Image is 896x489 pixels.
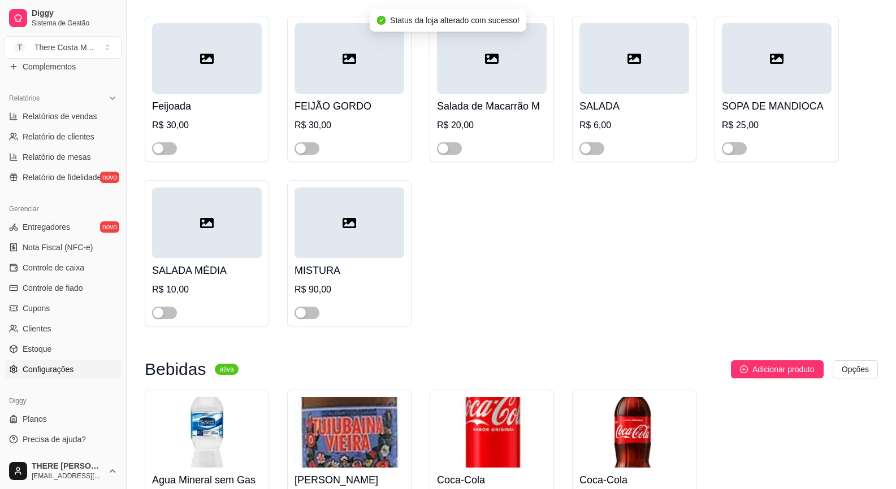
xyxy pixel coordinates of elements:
img: product-image [152,397,262,468]
a: Controle de fiado [5,279,122,297]
img: product-image [437,397,547,468]
a: Configurações [5,360,122,378]
span: Controle de fiado [23,282,83,294]
span: Clientes [23,323,51,334]
span: Nota Fiscal (NFC-e) [23,242,93,253]
a: Complementos [5,58,122,76]
a: Relatórios de vendas [5,107,122,125]
button: THERE [PERSON_NAME][EMAIL_ADDRESS][DOMAIN_NAME] [5,457,122,484]
div: R$ 6,00 [579,119,689,132]
span: plus-circle [740,365,748,373]
span: Relatórios [9,94,40,103]
button: Adicionar produto [731,360,824,378]
span: Planos [23,413,47,425]
span: Cupons [23,303,50,314]
div: R$ 20,00 [437,119,547,132]
h3: Bebidas [145,363,206,376]
h4: SOPA DE MANDIOCA [722,98,832,114]
span: Controle de caixa [23,262,84,273]
h4: MISTURA [295,263,404,278]
span: Complementos [23,61,76,72]
img: product-image [579,397,689,468]
div: There Costa M ... [34,42,93,53]
span: Estoque [23,343,51,355]
a: Entregadoresnovo [5,218,122,236]
span: Sistema de Gestão [32,19,117,28]
a: Cupons [5,299,122,317]
span: Precisa de ajuda? [23,434,86,445]
a: DiggySistema de Gestão [5,5,122,32]
h4: Coca-Cola [579,472,689,488]
div: Diggy [5,392,122,410]
a: Planos [5,410,122,428]
span: Relatório de clientes [23,131,94,142]
h4: Salada de Macarrão M [437,98,547,114]
span: Entregadores [23,221,70,233]
span: [EMAIL_ADDRESS][DOMAIN_NAME] [32,471,103,481]
h4: Coca-Cola [437,472,547,488]
div: Gerenciar [5,200,122,218]
a: Nota Fiscal (NFC-e) [5,238,122,256]
button: Opções [833,360,878,378]
h4: SALADA [579,98,689,114]
div: R$ 90,00 [295,283,404,296]
h4: [PERSON_NAME] [295,472,404,488]
a: Precisa de ajuda? [5,430,122,448]
h4: Feijoada [152,98,262,114]
span: check-circle [376,16,386,25]
a: Relatório de mesas [5,148,122,166]
a: Clientes [5,320,122,338]
div: R$ 30,00 [152,119,262,132]
a: Relatório de fidelidadenovo [5,168,122,186]
div: R$ 10,00 [152,283,262,296]
div: R$ 30,00 [295,119,404,132]
span: Status da loja alterado com sucesso! [390,16,520,25]
button: Select a team [5,36,122,59]
h4: SALADA MÉDIA [152,263,262,278]
span: T [14,42,25,53]
sup: ativa [215,364,238,375]
a: Estoque [5,340,122,358]
span: Diggy [32,8,117,19]
img: product-image [295,397,404,468]
h4: FEIJÃO GORDO [295,98,404,114]
div: R$ 25,00 [722,119,832,132]
span: Adicionar produto [752,363,815,376]
a: Controle de caixa [5,259,122,277]
span: Configurações [23,364,73,375]
span: THERE [PERSON_NAME] [32,461,103,471]
a: Relatório de clientes [5,128,122,146]
span: Opções [842,363,869,376]
span: Relatório de mesas [23,151,91,163]
span: Relatório de fidelidade [23,172,101,183]
span: Relatórios de vendas [23,111,97,122]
